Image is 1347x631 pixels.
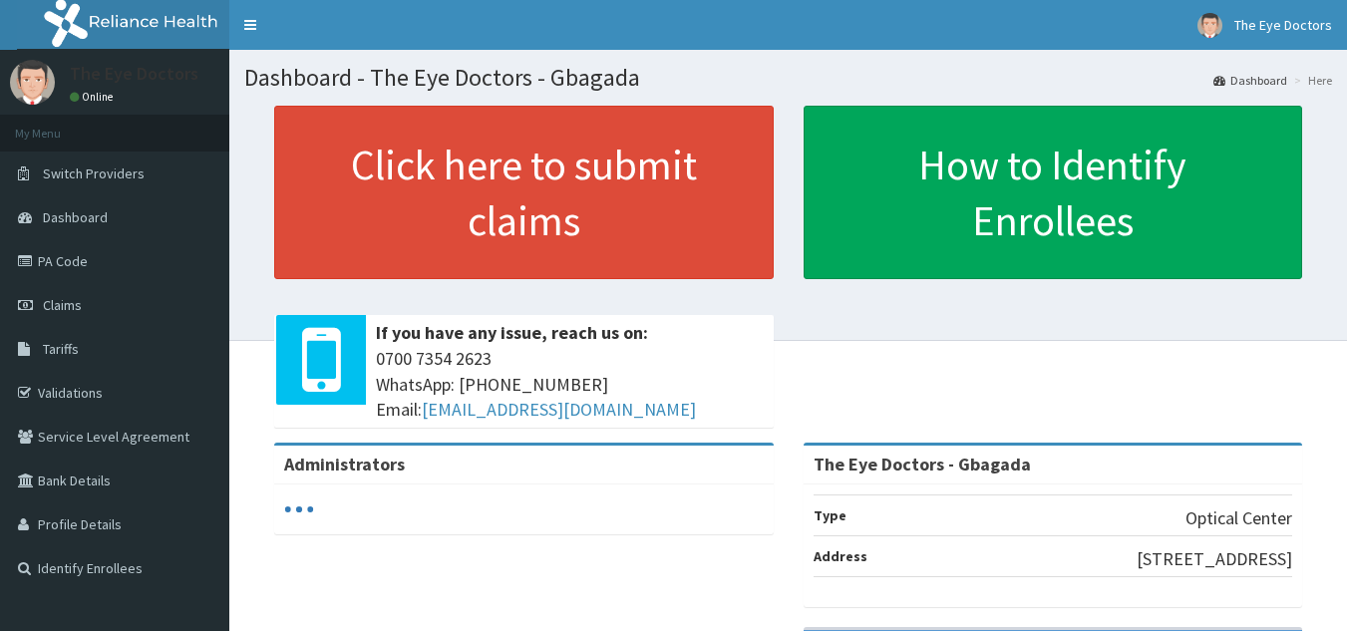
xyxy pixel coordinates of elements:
[43,340,79,358] span: Tariffs
[70,65,198,83] p: The Eye Doctors
[1289,72,1332,89] li: Here
[814,547,867,565] b: Address
[1197,13,1222,38] img: User Image
[1213,72,1287,89] a: Dashboard
[376,321,648,344] b: If you have any issue, reach us on:
[284,453,405,475] b: Administrators
[244,65,1332,91] h1: Dashboard - The Eye Doctors - Gbagada
[43,208,108,226] span: Dashboard
[814,506,846,524] b: Type
[1185,505,1292,531] p: Optical Center
[804,106,1303,279] a: How to Identify Enrollees
[814,453,1031,475] strong: The Eye Doctors - Gbagada
[10,60,55,105] img: User Image
[284,494,314,524] svg: audio-loading
[43,164,145,182] span: Switch Providers
[1234,16,1332,34] span: The Eye Doctors
[274,106,774,279] a: Click here to submit claims
[376,346,764,423] span: 0700 7354 2623 WhatsApp: [PHONE_NUMBER] Email:
[1137,546,1292,572] p: [STREET_ADDRESS]
[422,398,696,421] a: [EMAIL_ADDRESS][DOMAIN_NAME]
[70,90,118,104] a: Online
[43,296,82,314] span: Claims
